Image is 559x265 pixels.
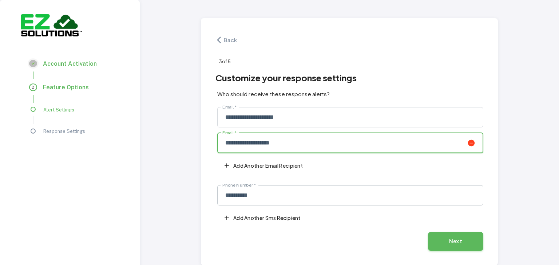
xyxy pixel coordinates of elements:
button: Add another email recipient [217,159,310,172]
button: Next [428,232,483,251]
p: Feature Options [43,83,89,92]
label: Phone Number [222,182,256,188]
button: Add another sms recipient [217,211,308,225]
p: Account Activation [43,60,97,68]
p: Response Settings [43,128,85,135]
span: 2 [29,83,37,91]
p: Alert Settings [43,107,74,114]
span: 3 of 5 [217,58,231,64]
label: Email [222,104,237,110]
label: Email [222,130,237,136]
p: Who should receive these response alerts? [217,90,483,98]
h1: Customize your response settings [215,71,357,84]
img: ResponseScribe [18,11,84,38]
button: Back [215,33,246,47]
